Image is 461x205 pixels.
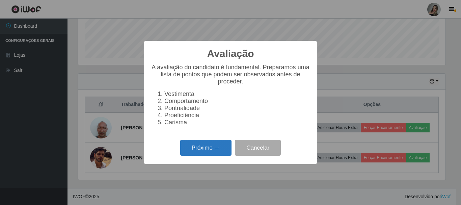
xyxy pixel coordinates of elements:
li: Comportamento [164,98,310,105]
p: A avaliação do candidato é fundamental. Preparamos uma lista de pontos que podem ser observados a... [151,64,310,85]
button: Próximo → [180,140,232,156]
li: Carisma [164,119,310,126]
li: Pontualidade [164,105,310,112]
li: Proeficiência [164,112,310,119]
h2: Avaliação [207,48,254,60]
button: Cancelar [235,140,281,156]
li: Vestimenta [164,91,310,98]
